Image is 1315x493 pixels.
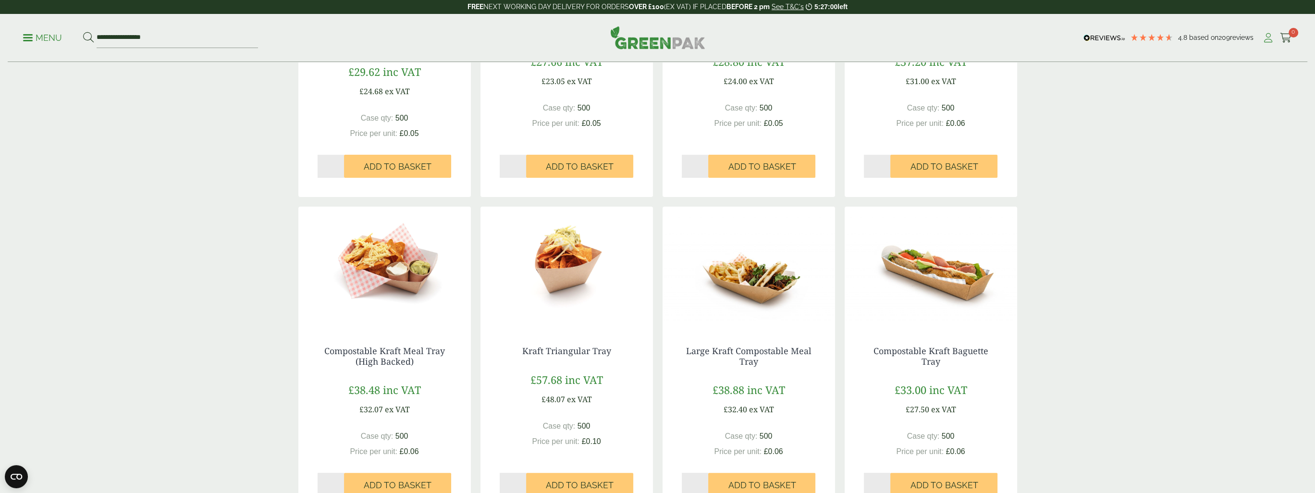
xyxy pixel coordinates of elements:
span: £32.07 [359,404,383,415]
span: 500 [395,432,408,440]
span: Add to Basket [364,161,431,172]
span: Add to Basket [546,480,614,491]
span: Price per unit: [714,119,762,127]
span: 500 [942,432,955,440]
a: Compostable Kraft Meal Tray (High Backed) [324,345,445,367]
span: Add to Basket [910,161,978,172]
span: inc VAT [565,372,603,387]
span: 500 [578,422,590,430]
span: 500 [942,104,955,112]
span: Add to Basket [910,480,978,491]
span: Price per unit: [896,447,944,456]
span: reviews [1230,34,1254,41]
span: ex VAT [385,404,410,415]
span: £0.05 [400,129,419,137]
span: £38.48 [348,382,380,397]
span: inc VAT [565,54,603,69]
span: Case qty: [543,422,576,430]
span: 500 [760,432,773,440]
button: Add to Basket [344,155,451,178]
span: inc VAT [747,54,785,69]
span: £0.05 [582,119,601,127]
span: £0.06 [946,119,965,127]
span: £38.88 [713,382,744,397]
span: Case qty: [361,432,393,440]
a: See T&C's [772,3,804,11]
span: 5:27:00 [814,3,837,11]
img: IMG_5644 [663,207,835,327]
span: £27.66 [530,54,562,69]
img: 5430026A Kraft Meal Tray Standard High Backed with Nacho contents [298,207,471,327]
span: Case qty: [543,104,576,112]
img: baguette tray [845,207,1017,327]
button: Add to Basket [526,155,633,178]
span: ex VAT [749,76,774,86]
span: £0.06 [764,447,783,456]
span: inc VAT [929,382,967,397]
span: £32.40 [724,404,747,415]
span: inc VAT [383,382,421,397]
span: Add to Basket [728,480,796,491]
img: GreenPak Supplies [610,26,705,49]
span: Add to Basket [728,161,796,172]
span: ex VAT [567,394,592,405]
span: £24.68 [359,86,383,97]
span: ex VAT [931,76,956,86]
span: Price per unit: [350,129,397,137]
a: Large Kraft Compostable Meal Tray [686,345,811,367]
span: Add to Basket [364,480,431,491]
span: Price per unit: [532,119,579,127]
span: £29.62 [348,64,380,79]
button: Add to Basket [708,155,815,178]
span: £28.80 [713,54,744,69]
a: Compostable Kraft Baguette Tray [873,345,988,367]
strong: FREE [467,3,483,11]
span: Price per unit: [896,119,944,127]
span: Case qty: [725,104,758,112]
span: £24.00 [724,76,747,86]
span: £0.06 [400,447,419,456]
span: 500 [578,104,590,112]
span: ex VAT [385,86,410,97]
span: Case qty: [907,432,940,440]
span: inc VAT [747,382,785,397]
span: £27.50 [906,404,929,415]
span: Price per unit: [532,437,579,445]
span: ex VAT [567,76,592,86]
span: Add to Basket [546,161,614,172]
span: ex VAT [749,404,774,415]
span: 209 [1218,34,1230,41]
span: Case qty: [725,432,758,440]
span: Case qty: [361,114,393,122]
span: ex VAT [931,404,956,415]
div: 4.78 Stars [1130,33,1173,42]
span: £31.00 [906,76,929,86]
a: 0 [1280,31,1292,45]
span: £0.06 [946,447,965,456]
span: 500 [395,114,408,122]
img: REVIEWS.io [1083,35,1125,41]
button: Add to Basket [890,155,997,178]
strong: BEFORE 2 pm [726,3,770,11]
span: £23.05 [541,76,565,86]
span: 0 [1289,28,1298,37]
span: Price per unit: [350,447,397,456]
span: Case qty: [907,104,940,112]
span: left [837,3,848,11]
i: Cart [1280,33,1292,43]
a: Menu [23,32,62,42]
img: 5430086 Kraft Triangle Tray with Nachos [480,207,653,327]
span: £33.00 [895,382,926,397]
button: Open CMP widget [5,465,28,488]
span: inc VAT [383,64,421,79]
strong: OVER £100 [629,3,664,11]
a: Kraft Triangular Tray [522,345,611,357]
span: Price per unit: [714,447,762,456]
span: Based on [1189,34,1218,41]
i: My Account [1262,33,1274,43]
span: £37.20 [895,54,926,69]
